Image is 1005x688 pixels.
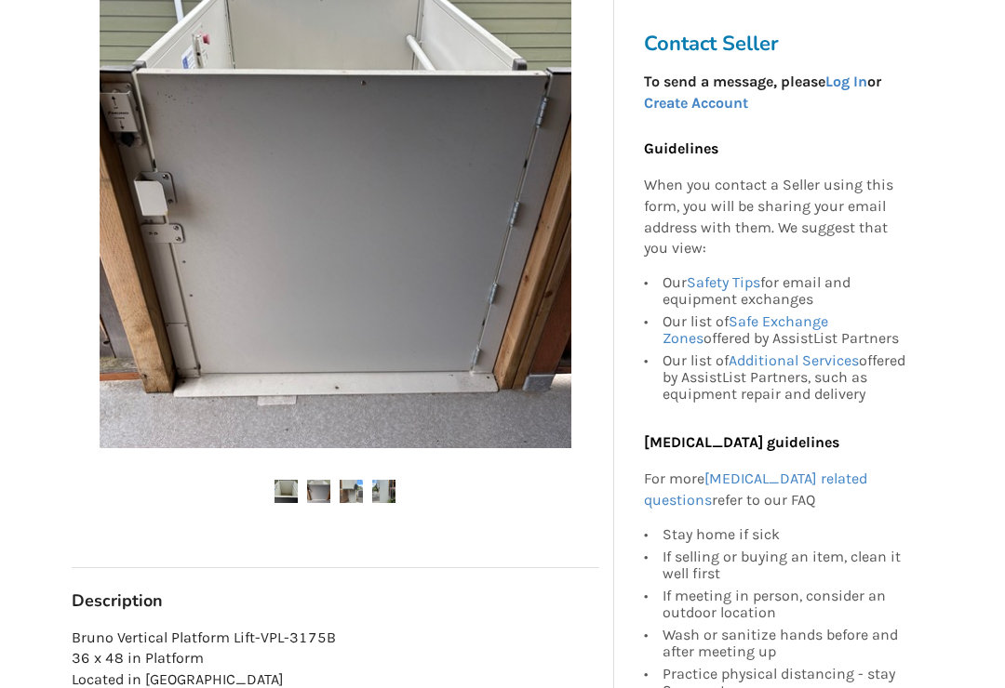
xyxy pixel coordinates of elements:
[644,73,881,112] strong: To send a message, please or
[340,480,363,503] img: bruno vertical platform lift-stairlift-mobility-other-assistlist-listing
[663,312,828,347] a: Safe Exchange Zones
[663,526,910,546] div: Stay home if sick
[644,94,748,112] a: Create Account
[275,480,298,503] img: bruno vertical platform lift-stairlift-mobility-other-assistlist-listing
[687,273,760,291] a: Safety Tips
[663,585,910,624] div: If meeting in person, consider an outdoor location
[825,73,867,90] a: Log In
[644,175,910,259] p: When you contact a Seller using this form, you will be sharing your email address with them. We s...
[644,470,867,509] a: [MEDICAL_DATA] related questions
[729,351,859,369] a: Additional Services
[644,469,910,511] p: For more refer to our FAQ
[372,480,395,503] img: bruno vertical platform lift-stairlift-mobility-other-assistlist-listing
[644,139,718,157] b: Guidelines
[644,31,919,57] h3: Contact Seller
[663,274,910,311] div: Our for email and equipment exchanges
[663,546,910,585] div: If selling or buying an item, clean it well first
[644,433,839,451] b: [MEDICAL_DATA] guidelines
[72,590,599,612] h3: Description
[663,350,910,403] div: Our list of offered by AssistList Partners, such as equipment repair and delivery
[307,480,330,503] img: bruno vertical platform lift-stairlift-mobility-other-assistlist-listing
[663,624,910,663] div: Wash or sanitize hands before and after meeting up
[663,311,910,350] div: Our list of offered by AssistList Partners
